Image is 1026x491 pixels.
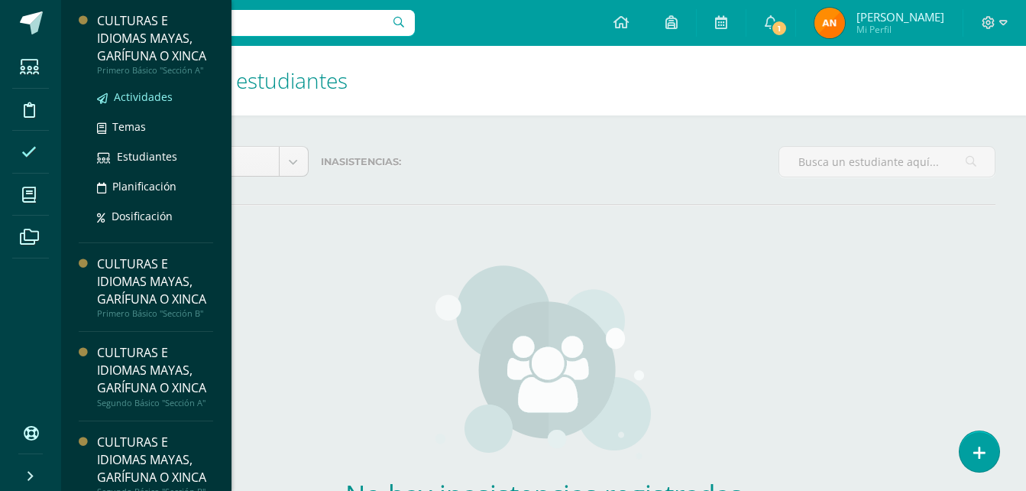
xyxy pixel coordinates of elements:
span: [PERSON_NAME] [856,9,944,24]
span: Planificación [112,179,176,193]
span: Mi Perfil [856,23,944,36]
a: Estudiantes [97,148,213,165]
div: CULTURAS E IDIOMAS MAYAS, GARÍFUNA O XINCA [97,344,213,397]
a: Temas [97,118,213,135]
div: Segundo Básico "Sección A" [97,398,213,408]
div: Primero Básico "Sección B" [97,308,213,319]
span: 1 [771,20,788,37]
img: groups.png [435,265,652,464]
a: Planificación [97,177,213,195]
div: Primero Básico "Sección A" [97,65,213,76]
img: 3a38ccc57df8c3e4ccb5f83e14a3f63e.png [814,8,845,38]
span: Estudiantes [117,149,177,164]
a: Dosificación [97,207,213,225]
input: Busca un estudiante aquí... [779,147,995,177]
input: Busca un usuario... [71,10,415,36]
div: CULTURAS E IDIOMAS MAYAS, GARÍFUNA O XINCA [97,12,213,65]
div: CULTURAS E IDIOMAS MAYAS, GARÍFUNA O XINCA [97,255,213,308]
span: Actividades [114,89,173,104]
span: Temas [112,119,146,134]
a: CULTURAS E IDIOMAS MAYAS, GARÍFUNA O XINCAPrimero Básico "Sección A" [97,12,213,76]
span: Dosificación [112,209,173,223]
a: CULTURAS E IDIOMAS MAYAS, GARÍFUNA O XINCASegundo Básico "Sección A" [97,344,213,408]
label: Inasistencias: [321,146,767,177]
a: CULTURAS E IDIOMAS MAYAS, GARÍFUNA O XINCAPrimero Básico "Sección B" [97,255,213,319]
div: CULTURAS E IDIOMAS MAYAS, GARÍFUNA O XINCA [97,434,213,486]
a: Actividades [97,88,213,106]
